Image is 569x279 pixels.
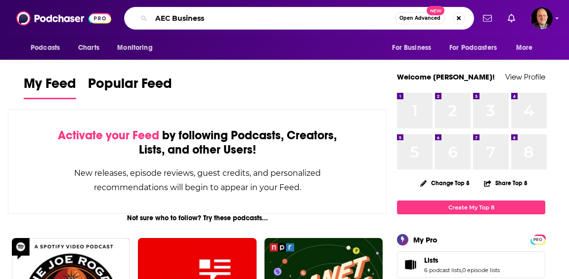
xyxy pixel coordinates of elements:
button: Open AdvancedNew [395,12,445,24]
button: open menu [385,39,443,57]
span: For Podcasters [449,41,497,55]
button: open menu [24,39,73,57]
a: View Profile [505,72,545,81]
a: My Feed [24,75,76,99]
img: User Profile [531,7,553,29]
span: PRO [532,236,544,243]
div: New releases, episode reviews, guest credits, and personalized recommendations will begin to appe... [58,166,337,195]
button: open menu [443,39,511,57]
a: 0 episode lists [462,267,500,274]
span: , [461,267,462,274]
span: Logged in as pgorman [531,7,553,29]
div: Search podcasts, credits, & more... [124,7,474,30]
a: Lists [424,256,500,265]
a: Charts [72,39,105,57]
a: Lists [400,258,420,272]
a: Popular Feed [88,75,172,99]
button: open menu [509,39,545,57]
span: Lists [424,256,438,265]
div: Not sure who to follow? Try these podcasts... [8,214,387,222]
span: Open Advanced [399,16,440,21]
a: Create My Top 8 [397,200,545,214]
a: PRO [532,235,544,242]
a: Welcome [PERSON_NAME]! [397,72,495,81]
span: For Business [392,41,431,55]
button: open menu [110,39,165,57]
input: Search podcasts, credits, & more... [151,10,395,26]
a: 6 podcast lists [424,267,461,274]
button: Show profile menu [531,7,553,29]
span: Charts [78,41,99,55]
img: Podchaser - Follow, Share and Rate Podcasts [16,9,111,28]
span: More [516,41,533,55]
span: Podcasts [31,41,60,55]
span: Monitoring [117,41,152,55]
span: Popular Feed [88,75,172,98]
span: New [427,6,444,15]
a: Show notifications dropdown [479,10,496,27]
div: by following Podcasts, Creators, Lists, and other Users! [58,128,337,157]
span: My Feed [24,75,76,98]
button: Share Top 8 [483,173,528,193]
div: My Pro [413,235,438,244]
span: Lists [397,251,545,278]
span: Activate your Feed [58,128,159,143]
a: Show notifications dropdown [504,10,519,27]
button: Change Top 8 [414,177,476,189]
